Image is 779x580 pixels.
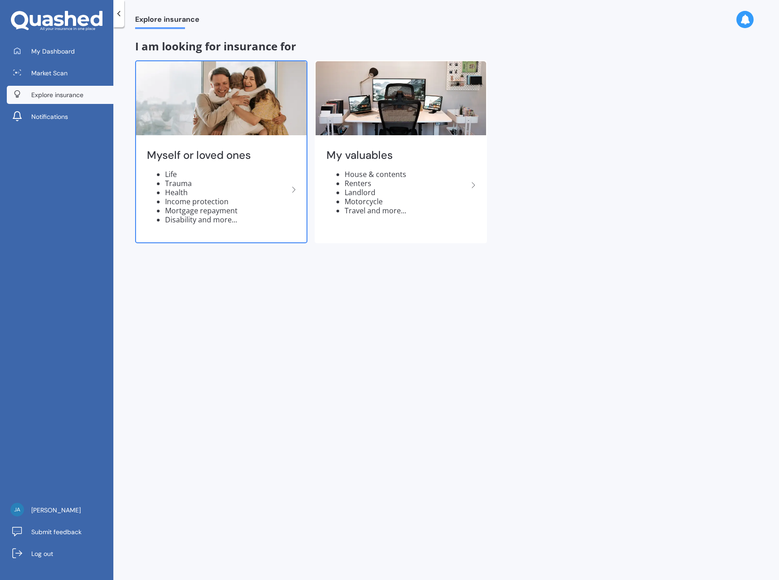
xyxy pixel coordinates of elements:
[31,47,75,56] span: My Dashboard
[345,170,468,179] li: House & contents
[31,527,82,536] span: Submit feedback
[136,61,307,135] img: Myself or loved ones
[7,501,113,519] a: [PERSON_NAME]
[135,39,296,54] span: I am looking for insurance for
[345,179,468,188] li: Renters
[31,112,68,121] span: Notifications
[7,523,113,541] a: Submit feedback
[165,170,288,179] li: Life
[345,197,468,206] li: Motorcycle
[165,206,288,215] li: Mortgage repayment
[31,506,81,515] span: [PERSON_NAME]
[165,188,288,197] li: Health
[165,215,288,224] li: Disability and more...
[165,179,288,188] li: Trauma
[316,61,486,135] img: My valuables
[10,503,24,516] img: a324f51d21aff9058c8d344f3aca1533
[7,545,113,563] a: Log out
[7,86,113,104] a: Explore insurance
[326,148,468,162] h2: My valuables
[135,15,200,27] span: Explore insurance
[31,69,68,78] span: Market Scan
[165,197,288,206] li: Income protection
[31,549,53,558] span: Log out
[7,42,113,60] a: My Dashboard
[7,108,113,126] a: Notifications
[31,90,83,99] span: Explore insurance
[7,64,113,82] a: Market Scan
[345,188,468,197] li: Landlord
[147,148,288,162] h2: Myself or loved ones
[345,206,468,215] li: Travel and more...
